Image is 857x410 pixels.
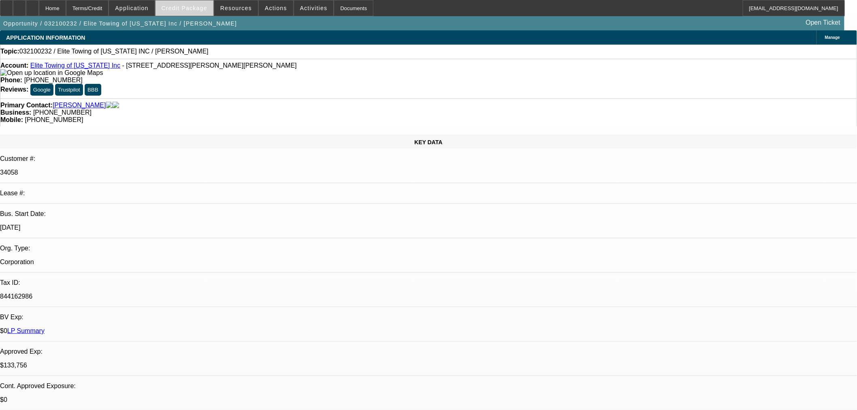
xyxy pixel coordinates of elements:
[803,16,844,30] a: Open Ticket
[85,84,101,96] button: BBB
[30,62,120,69] a: Elite Towing of [US_STATE] Inc
[825,35,840,40] span: Manage
[113,102,119,109] img: linkedin-icon.png
[115,5,148,11] span: Application
[0,69,103,77] img: Open up location in Google Maps
[156,0,213,16] button: Credit Package
[0,77,22,83] strong: Phone:
[0,102,53,109] strong: Primary Contact:
[414,139,442,145] span: KEY DATA
[33,109,92,116] span: [PHONE_NUMBER]
[122,62,297,69] span: - [STREET_ADDRESS][PERSON_NAME][PERSON_NAME]
[24,77,83,83] span: [PHONE_NUMBER]
[162,5,207,11] span: Credit Package
[25,116,83,123] span: [PHONE_NUMBER]
[0,109,31,116] strong: Business:
[0,62,28,69] strong: Account:
[30,84,53,96] button: Google
[300,5,328,11] span: Activities
[265,5,287,11] span: Actions
[214,0,258,16] button: Resources
[3,20,237,27] span: Opportunity / 032100232 / Elite Towing of [US_STATE] Inc / [PERSON_NAME]
[259,0,293,16] button: Actions
[53,102,106,109] a: [PERSON_NAME]
[19,48,209,55] span: 032100232 / Elite Towing of [US_STATE] INC / [PERSON_NAME]
[6,34,85,41] span: APPLICATION INFORMATION
[0,116,23,123] strong: Mobile:
[109,0,154,16] button: Application
[106,102,113,109] img: facebook-icon.png
[55,84,83,96] button: Trustpilot
[0,86,28,93] strong: Reviews:
[0,69,103,76] a: View Google Maps
[7,327,45,334] a: LP Summary
[220,5,252,11] span: Resources
[294,0,334,16] button: Activities
[0,48,19,55] strong: Topic:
